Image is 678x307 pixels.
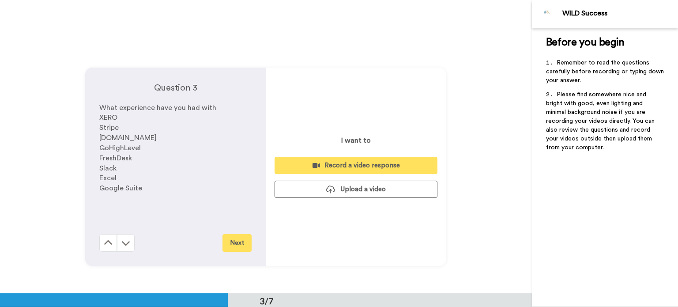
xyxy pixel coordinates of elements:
[99,165,117,172] span: Slack
[537,4,558,25] img: Profile Image
[99,185,142,192] span: Google Suite
[99,124,119,131] span: Stripe
[99,174,117,182] span: Excel
[99,104,216,111] span: What experience have you had with
[99,155,132,162] span: FreshDesk
[275,181,437,198] button: Upload a video
[275,157,437,174] button: Record a video response
[546,60,666,83] span: Remember to read the questions carefully before recording or typing down your answer.
[99,144,141,152] span: GoHighLevel
[546,91,656,151] span: Please find somewhere nice and bright with good, even lighting and minimal background noise if yo...
[562,9,678,18] div: WILD Success
[341,135,371,146] p: I want to
[222,234,252,252] button: Next
[546,37,624,48] span: Before you begin
[99,114,117,121] span: XERO
[282,161,430,170] div: Record a video response
[245,295,288,307] div: 3/7
[99,82,252,94] h4: Question 3
[99,134,157,141] span: [DOMAIN_NAME]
